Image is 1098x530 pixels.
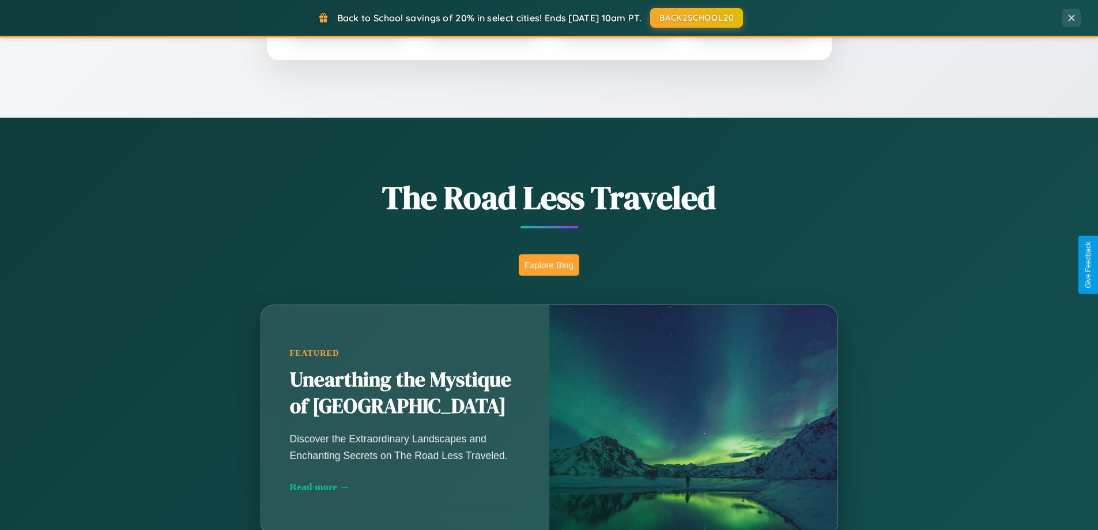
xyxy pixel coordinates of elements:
[519,254,579,276] button: Explore Blog
[290,367,520,420] h2: Unearthing the Mystique of [GEOGRAPHIC_DATA]
[337,12,642,24] span: Back to School savings of 20% in select cities! Ends [DATE] 10am PT.
[203,175,895,220] h1: The Road Less Traveled
[1084,242,1092,288] div: Give Feedback
[650,8,743,28] button: BACK2SCHOOL20
[290,431,520,463] p: Discover the Extraordinary Landscapes and Enchanting Secrets on The Road Less Traveled.
[290,481,520,493] div: Read more →
[290,348,520,358] div: Featured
